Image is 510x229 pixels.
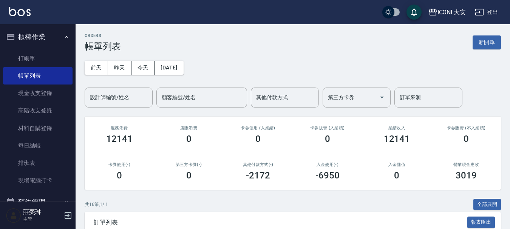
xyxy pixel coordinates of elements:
h3: 12141 [384,134,410,144]
h5: 莊奕琳 [23,208,62,216]
a: 每日結帳 [3,137,73,154]
a: 材料自購登錄 [3,120,73,137]
h2: 卡券販賣 (入業績) [302,126,353,131]
h3: 0 [255,134,261,144]
a: 新開單 [473,38,501,46]
h3: 3019 [456,170,477,181]
a: 現場電腦打卡 [3,172,73,189]
h2: 入金使用(-) [302,162,353,167]
h3: 12141 [106,134,133,144]
h3: -6950 [315,170,340,181]
button: 全部展開 [473,199,501,211]
a: 現金收支登錄 [3,85,73,102]
a: 排班表 [3,154,73,172]
h2: 入金儲值 [371,162,423,167]
span: 訂單列表 [94,219,467,226]
img: Person [6,208,21,223]
h3: 0 [186,134,192,144]
button: 預約管理 [3,192,73,212]
a: 高階收支登錄 [3,102,73,119]
h2: 營業現金應收 [440,162,492,167]
h3: -2172 [246,170,270,181]
h2: 卡券使用(-) [94,162,145,167]
button: 今天 [131,61,155,75]
h2: 卡券使用 (入業績) [232,126,284,131]
a: 帳單列表 [3,67,73,85]
button: 報表匯出 [467,217,495,228]
a: 報表匯出 [467,218,495,226]
button: 櫃檯作業 [3,27,73,47]
button: ICONI 大安 [425,5,469,20]
button: 登出 [472,5,501,19]
h2: 卡券販賣 (不入業績) [440,126,492,131]
p: 共 16 筆, 1 / 1 [85,201,108,208]
h3: 0 [325,134,330,144]
h2: 店販消費 [163,126,215,131]
h2: 業績收入 [371,126,423,131]
h3: 0 [117,170,122,181]
h2: 第三方卡券(-) [163,162,215,167]
button: 新開單 [473,35,501,49]
div: ICONI 大安 [437,8,466,17]
button: 前天 [85,61,108,75]
h3: 0 [394,170,399,181]
h3: 服務消費 [94,126,145,131]
button: 昨天 [108,61,131,75]
img: Logo [9,7,31,16]
h3: 帳單列表 [85,41,121,52]
button: save [406,5,422,20]
a: 打帳單 [3,50,73,67]
h3: 0 [464,134,469,144]
h3: 0 [186,170,192,181]
h2: ORDERS [85,33,121,38]
p: 主管 [23,216,62,223]
h2: 其他付款方式(-) [232,162,284,167]
button: Open [376,91,388,103]
button: [DATE] [155,61,183,75]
